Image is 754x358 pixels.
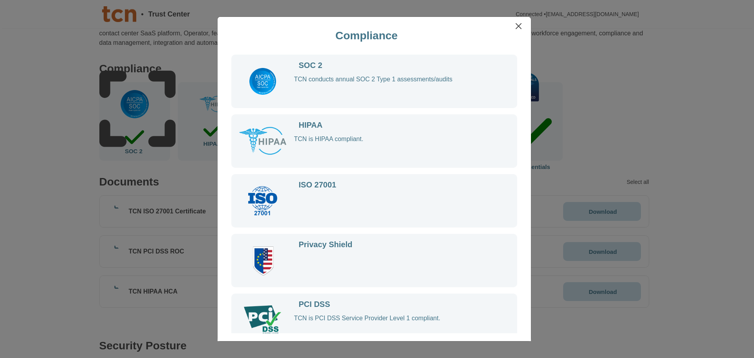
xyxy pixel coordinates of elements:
[239,126,286,156] img: HIPAA
[294,75,500,101] div: TCN conducts annual SOC 2 Type 1 assessments/audits
[512,20,524,32] button: Close
[299,62,322,69] div: SOC 2
[247,186,278,216] img: ISO 27001
[221,20,513,51] div: Compliance
[299,121,323,129] div: HIPAA
[299,301,330,308] div: PCI DSS
[294,314,500,340] div: TCN is PCI DSS Service Provider Level 1 compliant.
[244,305,282,335] img: PCI DSS
[248,66,278,96] img: SOC 2
[299,181,337,189] div: ISO 27001
[299,241,353,248] div: Privacy Shield
[241,246,284,275] img: Privacy Shield
[294,135,500,161] div: TCN is HIPAA compliant.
